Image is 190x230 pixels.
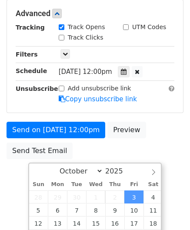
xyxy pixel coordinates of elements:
[143,182,163,187] span: Sat
[48,217,67,230] span: October 13, 2025
[68,33,103,42] label: Track Clicks
[124,190,143,203] span: October 3, 2025
[67,203,86,217] span: October 7, 2025
[105,190,124,203] span: October 2, 2025
[29,182,48,187] span: Sun
[7,143,73,159] a: Send Test Email
[86,217,105,230] span: October 15, 2025
[143,203,163,217] span: October 11, 2025
[86,182,105,187] span: Wed
[86,190,105,203] span: October 1, 2025
[59,68,112,76] span: [DATE] 12:00pm
[67,182,86,187] span: Tue
[29,217,48,230] span: October 12, 2025
[16,51,38,58] strong: Filters
[59,95,137,103] a: Copy unsubscribe link
[124,182,143,187] span: Fri
[29,203,48,217] span: October 5, 2025
[16,85,58,92] strong: Unsubscribe
[16,24,45,31] strong: Tracking
[132,23,166,32] label: UTM Codes
[67,190,86,203] span: September 30, 2025
[68,84,131,93] label: Add unsubscribe link
[107,122,146,138] a: Preview
[67,217,86,230] span: October 14, 2025
[105,217,124,230] span: October 16, 2025
[124,217,143,230] span: October 17, 2025
[147,188,190,230] iframe: Chat Widget
[48,182,67,187] span: Mon
[7,122,105,138] a: Send on [DATE] 12:00pm
[124,203,143,217] span: October 10, 2025
[68,23,105,32] label: Track Opens
[143,217,163,230] span: October 18, 2025
[143,190,163,203] span: October 4, 2025
[29,190,48,203] span: September 28, 2025
[16,9,174,18] h5: Advanced
[16,67,47,74] strong: Schedule
[86,203,105,217] span: October 8, 2025
[48,190,67,203] span: September 29, 2025
[105,182,124,187] span: Thu
[103,167,134,175] input: Year
[105,203,124,217] span: October 9, 2025
[48,203,67,217] span: October 6, 2025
